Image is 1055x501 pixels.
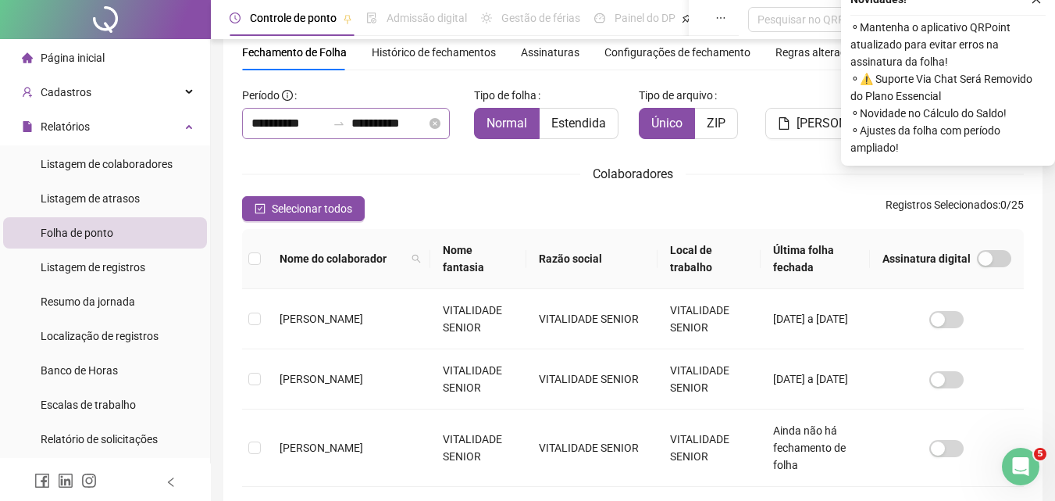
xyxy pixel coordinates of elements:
[430,229,526,289] th: Nome fantasia
[526,410,658,487] td: VITALIDADE SENIOR
[280,373,363,385] span: [PERSON_NAME]
[280,442,363,454] span: [PERSON_NAME]
[658,349,761,410] td: VITALIDADE SENIOR
[773,424,846,471] span: Ainda não há fechamento de folha
[658,289,761,349] td: VITALIDADE SENIOR
[333,117,345,130] span: to
[41,120,90,133] span: Relatórios
[41,227,113,239] span: Folha de ponto
[81,473,97,488] span: instagram
[41,295,135,308] span: Resumo da jornada
[604,47,750,58] span: Configurações de fechamento
[41,192,140,205] span: Listagem de atrasos
[412,254,421,263] span: search
[651,116,683,131] span: Único
[22,121,33,132] span: file
[333,117,345,130] span: swap-right
[242,196,365,221] button: Selecionar todos
[1034,448,1046,460] span: 5
[387,12,467,24] span: Admissão digital
[707,116,725,131] span: ZIP
[250,12,337,24] span: Controle de ponto
[408,247,424,270] span: search
[41,330,159,342] span: Localização de registros
[41,52,105,64] span: Página inicial
[551,116,606,131] span: Estendida
[761,349,870,410] td: [DATE] a [DATE]
[272,200,352,217] span: Selecionar todos
[526,229,658,289] th: Razão social
[850,19,1046,70] span: ⚬ Mantenha o aplicativo QRPoint atualizado para evitar erros na assinatura da folha!
[1002,448,1039,485] iframe: Intercom live chat
[526,349,658,410] td: VITALIDADE SENIOR
[521,47,579,58] span: Assinaturas
[230,13,241,23] span: clock-circle
[41,364,118,377] span: Banco de Horas
[58,473,73,488] span: linkedin
[715,13,726,23] span: ellipsis
[429,118,440,129] span: close-circle
[430,410,526,487] td: VITALIDADE SENIOR
[487,116,527,131] span: Normal
[850,105,1046,122] span: ⚬ Novidade no Cálculo do Saldo!
[255,203,266,214] span: check-square
[343,14,352,23] span: pushpin
[22,87,33,98] span: user-add
[41,158,173,170] span: Listagem de colaboradores
[366,13,377,23] span: file-done
[474,87,536,104] span: Tipo de folha
[658,410,761,487] td: VITALIDADE SENIOR
[242,46,347,59] span: Fechamento de Folha
[41,86,91,98] span: Cadastros
[778,117,790,130] span: file
[850,70,1046,105] span: ⚬ ⚠️ Suporte Via Chat Será Removido do Plano Essencial
[797,114,890,133] span: [PERSON_NAME]
[501,12,580,24] span: Gestão de férias
[594,13,605,23] span: dashboard
[41,433,158,446] span: Relatório de solicitações
[639,87,713,104] span: Tipo de arquivo
[761,229,870,289] th: Última folha fechada
[481,13,492,23] span: sun
[280,313,363,325] span: [PERSON_NAME]
[430,289,526,349] td: VITALIDADE SENIOR
[282,90,293,101] span: info-circle
[850,122,1046,156] span: ⚬ Ajustes da folha com período ampliado!
[242,89,280,102] span: Período
[526,289,658,349] td: VITALIDADE SENIOR
[615,12,675,24] span: Painel do DP
[765,108,903,139] button: [PERSON_NAME]
[593,166,673,181] span: Colaboradores
[658,229,761,289] th: Local de trabalho
[430,349,526,410] td: VITALIDADE SENIOR
[41,399,136,411] span: Escalas de trabalho
[22,52,33,63] span: home
[775,47,858,58] span: Regras alteradas
[882,250,971,267] span: Assinatura digital
[886,196,1024,221] span: : 0 / 25
[886,199,998,211] span: Registros Selecionados
[682,14,691,23] span: pushpin
[372,46,496,59] span: Histórico de fechamentos
[34,473,50,488] span: facebook
[280,250,405,267] span: Nome do colaborador
[41,261,145,274] span: Listagem de registros
[761,289,870,349] td: [DATE] a [DATE]
[166,477,176,488] span: left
